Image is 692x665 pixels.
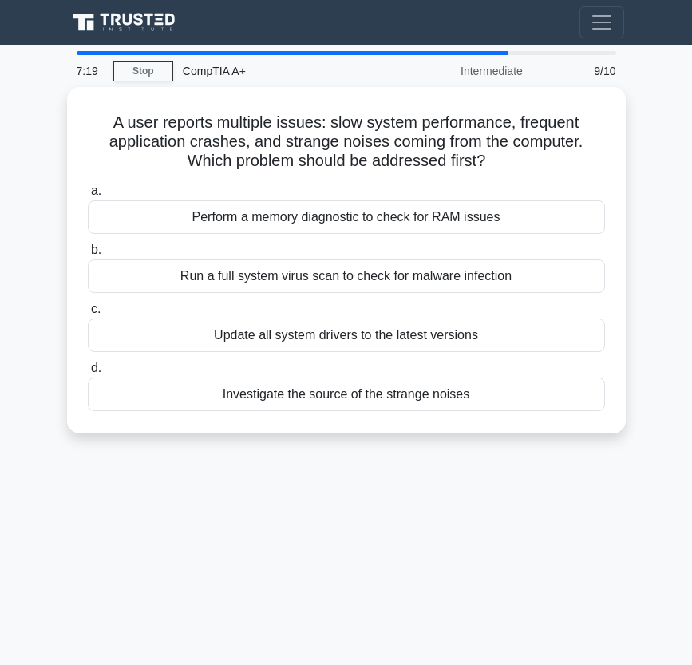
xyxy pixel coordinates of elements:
div: Run a full system virus scan to check for malware infection [88,259,605,293]
div: Intermediate [393,55,532,87]
div: CompTIA A+ [173,55,393,87]
button: Toggle navigation [579,6,624,38]
span: d. [91,361,101,374]
div: 7:19 [67,55,113,87]
div: Update all system drivers to the latest versions [88,319,605,352]
a: Stop [113,61,173,81]
span: a. [91,184,101,197]
div: Perform a memory diagnostic to check for RAM issues [88,200,605,234]
div: 9/10 [532,55,626,87]
span: b. [91,243,101,256]
h5: A user reports multiple issues: slow system performance, frequent application crashes, and strang... [86,113,607,172]
span: c. [91,302,101,315]
div: Investigate the source of the strange noises [88,378,605,411]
